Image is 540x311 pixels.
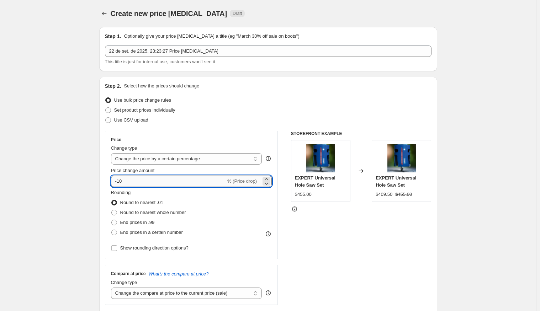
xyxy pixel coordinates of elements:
[120,230,183,235] span: End prices in a certain number
[265,289,272,296] div: help
[124,82,199,90] p: Select how the prices should change
[149,271,209,277] button: What's the compare at price?
[99,9,109,18] button: Price change jobs
[227,178,257,184] span: % (Price drop)
[120,200,163,205] span: Round to nearest .01
[105,59,215,64] span: This title is just for internal use, customers won't see it
[111,176,226,187] input: -15
[387,144,416,172] img: 4_80x.png
[291,131,432,136] h6: STOREFRONT EXAMPLE
[124,33,299,40] p: Optionally give your price [MEDICAL_DATA] a title (eg "March 30% off sale on boots")
[120,220,155,225] span: End prices in .99
[114,97,171,103] span: Use bulk price change rules
[105,45,432,57] input: 30% off holiday sale
[376,191,392,198] div: $409.50
[295,191,312,198] div: $455.00
[395,191,412,198] strike: $455.00
[111,271,146,277] h3: Compare at price
[111,10,227,17] span: Create new price [MEDICAL_DATA]
[120,245,189,251] span: Show rounding direction options?
[233,11,242,16] span: Draft
[265,155,272,162] div: help
[295,175,335,188] span: EXPERT Universal Hole Saw Set
[114,107,175,113] span: Set product prices individually
[376,175,416,188] span: EXPERT Universal Hole Saw Set
[111,145,137,151] span: Change type
[114,117,148,123] span: Use CSV upload
[105,82,121,90] h2: Step 2.
[111,137,121,143] h3: Price
[306,144,335,172] img: 4_80x.png
[105,33,121,40] h2: Step 1.
[120,210,186,215] span: Round to nearest whole number
[111,168,155,173] span: Price change amount
[111,190,131,195] span: Rounding
[111,280,137,285] span: Change type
